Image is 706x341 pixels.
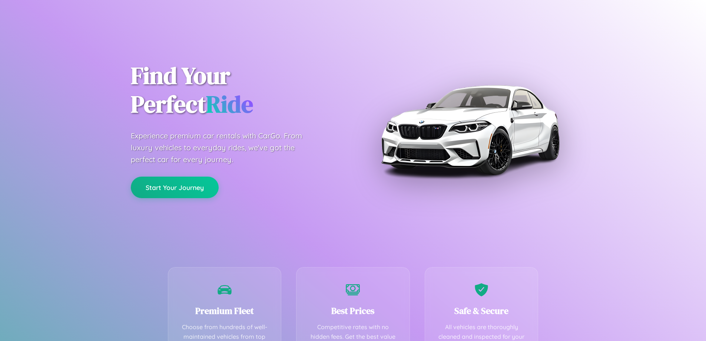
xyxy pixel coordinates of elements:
[131,177,219,198] button: Start Your Journey
[308,305,398,317] h3: Best Prices
[436,305,527,317] h3: Safe & Secure
[377,37,563,223] img: Premium BMW car rental vehicle
[206,88,253,120] span: Ride
[179,305,270,317] h3: Premium Fleet
[131,130,316,165] p: Experience premium car rentals with CarGo. From luxury vehicles to everyday rides, we've got the ...
[131,62,342,119] h1: Find Your Perfect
